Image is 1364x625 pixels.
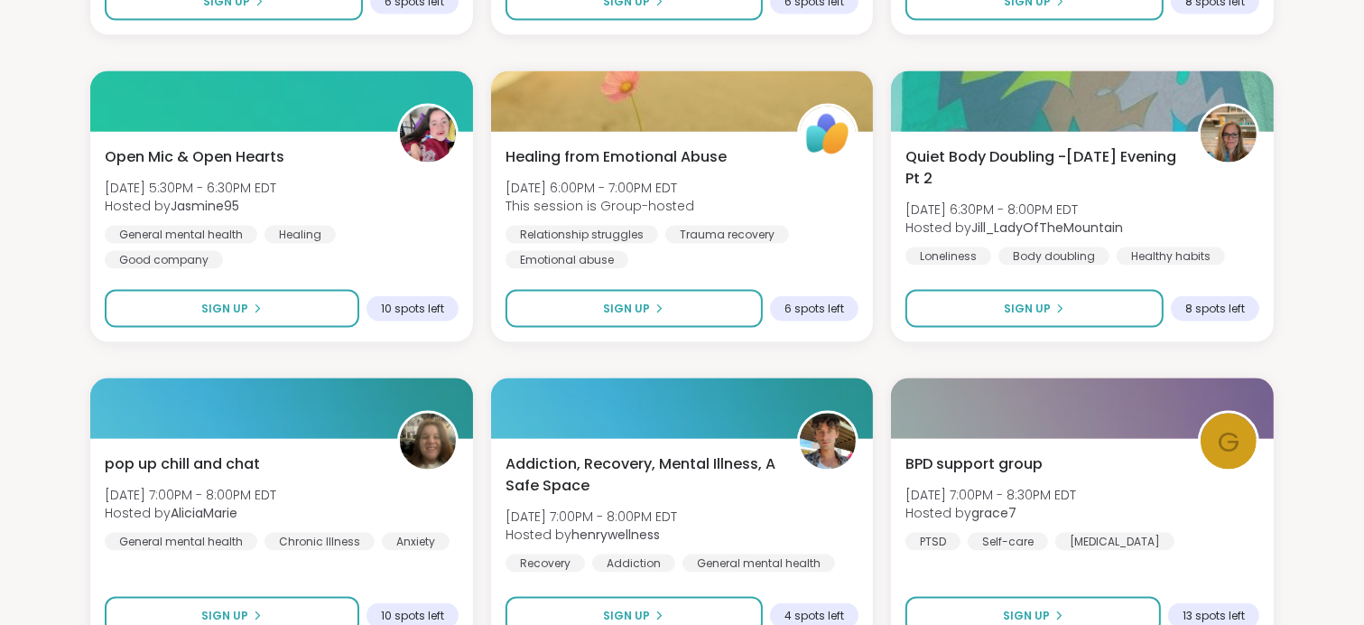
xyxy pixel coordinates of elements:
[381,609,444,623] span: 10 spots left
[506,508,677,526] span: [DATE] 7:00PM - 8:00PM EDT
[506,453,778,497] span: Addiction, Recovery, Mental Illness, A Safe Space
[105,453,260,475] span: pop up chill and chat
[506,226,658,244] div: Relationship struggles
[682,555,835,573] div: General mental health
[571,526,660,544] b: henrywellness
[171,197,239,215] b: Jasmine95
[105,251,223,269] div: Good company
[603,608,650,624] span: Sign Up
[506,526,677,544] span: Hosted by
[171,504,237,522] b: AliciaMarie
[105,486,276,504] span: [DATE] 7:00PM - 8:00PM EDT
[506,197,694,215] span: This session is Group-hosted
[264,226,336,244] div: Healing
[105,179,276,197] span: [DATE] 5:30PM - 6:30PM EDT
[784,302,844,316] span: 6 spots left
[506,555,585,573] div: Recovery
[105,504,276,522] span: Hosted by
[264,533,375,551] div: Chronic Illness
[506,179,694,197] span: [DATE] 6:00PM - 7:00PM EDT
[381,302,444,316] span: 10 spots left
[105,146,284,168] span: Open Mic & Open Hearts
[665,226,789,244] div: Trauma recovery
[506,251,628,269] div: Emotional abuse
[400,107,456,163] img: Jasmine95
[105,226,257,244] div: General mental health
[201,608,248,624] span: Sign Up
[506,146,727,168] span: Healing from Emotional Abuse
[506,290,764,328] button: Sign Up
[800,107,856,163] img: ShareWell
[603,301,650,317] span: Sign Up
[592,555,675,573] div: Addiction
[800,414,856,470] img: henrywellness
[105,290,359,328] button: Sign Up
[105,533,257,551] div: General mental health
[784,609,844,623] span: 4 spots left
[400,414,456,470] img: AliciaMarie
[201,301,248,317] span: Sign Up
[382,533,450,551] div: Anxiety
[105,197,276,215] span: Hosted by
